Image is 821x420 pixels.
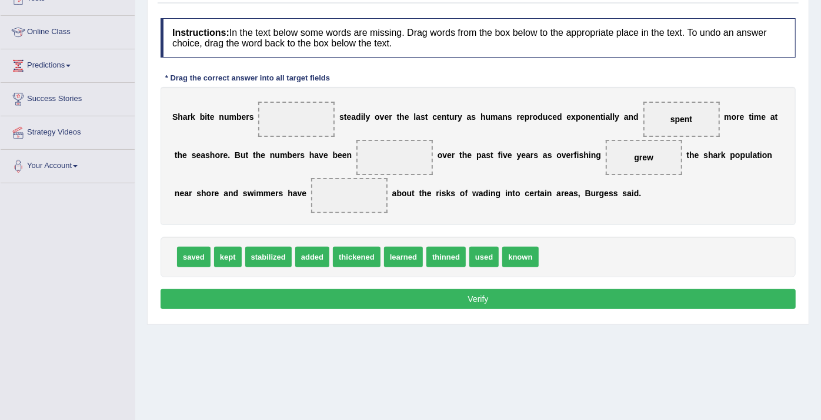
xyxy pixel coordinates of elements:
b: e [591,112,596,122]
b: a [183,112,188,122]
b: s [533,150,538,160]
b: g [599,189,605,198]
b: s [472,112,476,122]
b: m [724,112,731,122]
b: i [752,112,754,122]
span: thickened [333,247,381,267]
b: o [515,189,520,198]
b: v [380,112,385,122]
b: m [256,189,263,198]
b: y [458,112,462,122]
b: v [298,189,302,198]
b: e [223,150,228,160]
b: a [556,189,561,198]
b: a [569,189,573,198]
b: s [279,189,283,198]
b: s [196,189,201,198]
b: p [730,150,736,160]
b: i [632,189,634,198]
b: a [770,112,775,122]
b: o [460,189,465,198]
b: d [633,112,639,122]
b: e [437,112,442,122]
b: y [517,150,522,160]
b: s [609,189,613,198]
b: e [761,112,766,122]
b: a [351,112,356,122]
b: k [446,189,451,198]
b: o [533,112,538,122]
b: h [178,150,183,160]
b: k [191,112,195,122]
b: a [627,189,632,198]
b: . [639,189,642,198]
b: r [529,112,532,122]
b: d [557,112,562,122]
b: t [490,150,493,160]
b: s [450,189,455,198]
b: l [750,150,753,160]
b: u [486,112,491,122]
b: a [392,189,397,198]
b: a [223,189,228,198]
b: b [287,150,292,160]
b: s [243,189,248,198]
b: o [375,112,380,122]
b: e [323,150,328,160]
b: t [412,189,415,198]
b: d [483,189,489,198]
b: r [275,189,278,198]
b: f [574,150,577,160]
b: r [561,189,564,198]
b: r [211,189,214,198]
b: s [613,189,618,198]
button: Verify [161,289,796,309]
b: s [205,150,210,160]
b: m [490,112,498,122]
b: t [757,150,760,160]
b: h [399,112,405,122]
a: Success Stories [1,83,135,112]
b: i [577,150,579,160]
b: e [552,112,557,122]
b: e [338,150,342,160]
b: r [389,112,392,122]
b: a [543,150,548,160]
b: l [363,112,366,122]
b: e [242,112,246,122]
b: n [270,150,275,160]
b: n [442,112,447,122]
b: b [236,112,242,122]
b: Instructions: [172,28,229,38]
b: B [585,189,591,198]
b: y [366,112,371,122]
b: r [571,150,574,160]
b: a [498,112,503,122]
b: r [596,189,599,198]
b: t [253,150,256,160]
span: spent [670,115,692,124]
b: s [579,150,584,160]
b: e [468,150,472,160]
b: r [530,150,533,160]
b: h [210,150,215,160]
b: u [241,150,246,160]
b: t [538,189,540,198]
b: n [591,150,596,160]
b: r [452,150,455,160]
b: e [271,189,275,198]
span: grew [634,153,653,162]
b: i [603,112,606,122]
a: Your Account [1,150,135,179]
b: r [534,189,537,198]
b: e [182,150,187,160]
b: s [508,112,512,122]
b: e [215,189,219,198]
b: r [436,189,439,198]
b: r [297,150,300,160]
b: u [591,189,596,198]
b: t [397,112,400,122]
b: e [604,189,609,198]
b: h [288,189,293,198]
b: r [188,112,191,122]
